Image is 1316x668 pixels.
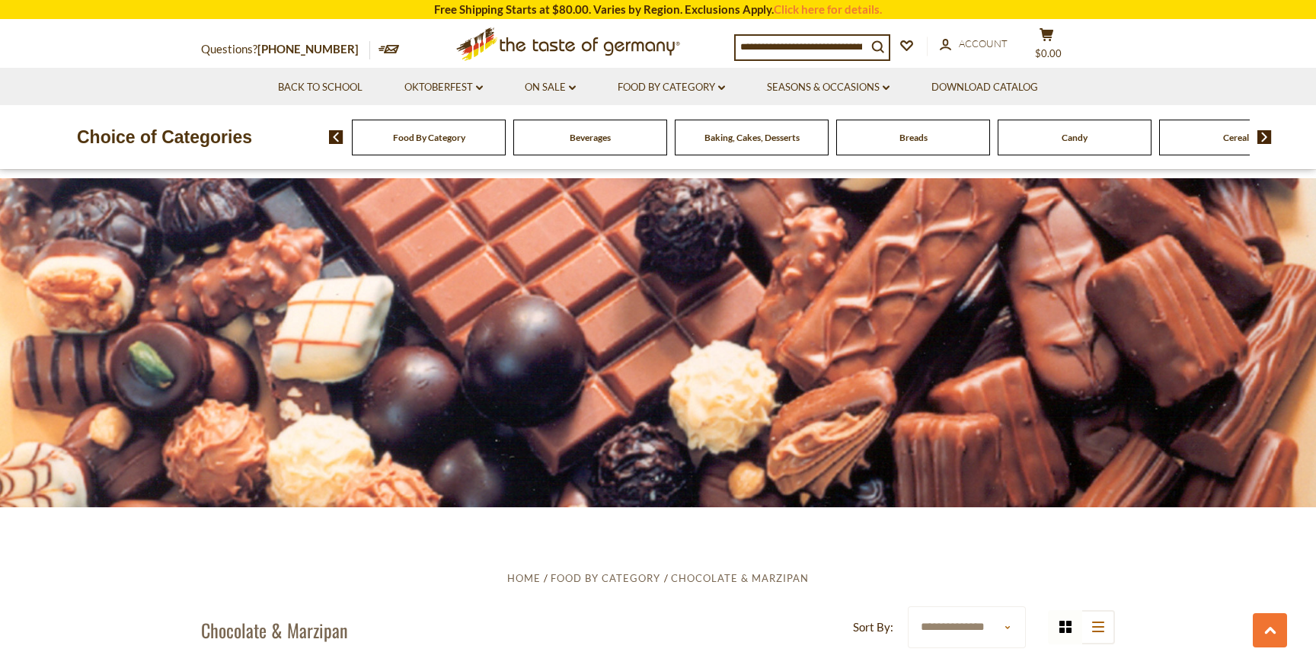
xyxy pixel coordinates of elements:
a: Download Catalog [931,79,1038,96]
a: Candy [1062,132,1088,143]
a: Click here for details. [774,2,882,16]
span: Account [959,37,1008,50]
img: previous arrow [329,130,343,144]
button: $0.00 [1024,27,1069,66]
a: Breads [899,132,928,143]
p: Questions? [201,40,370,59]
a: Food By Category [393,132,465,143]
a: On Sale [525,79,576,96]
a: Account [940,36,1008,53]
a: Seasons & Occasions [767,79,890,96]
a: Food By Category [618,79,725,96]
a: Oktoberfest [404,79,483,96]
a: Chocolate & Marzipan [671,572,809,584]
a: Beverages [570,132,611,143]
span: $0.00 [1035,47,1062,59]
h1: Chocolate & Marzipan [201,618,348,641]
a: Back to School [278,79,363,96]
a: Home [507,572,541,584]
img: next arrow [1257,130,1272,144]
a: Cereal [1223,132,1249,143]
a: Baking, Cakes, Desserts [704,132,800,143]
a: [PHONE_NUMBER] [257,42,359,56]
label: Sort By: [853,618,893,637]
a: Food By Category [551,572,660,584]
